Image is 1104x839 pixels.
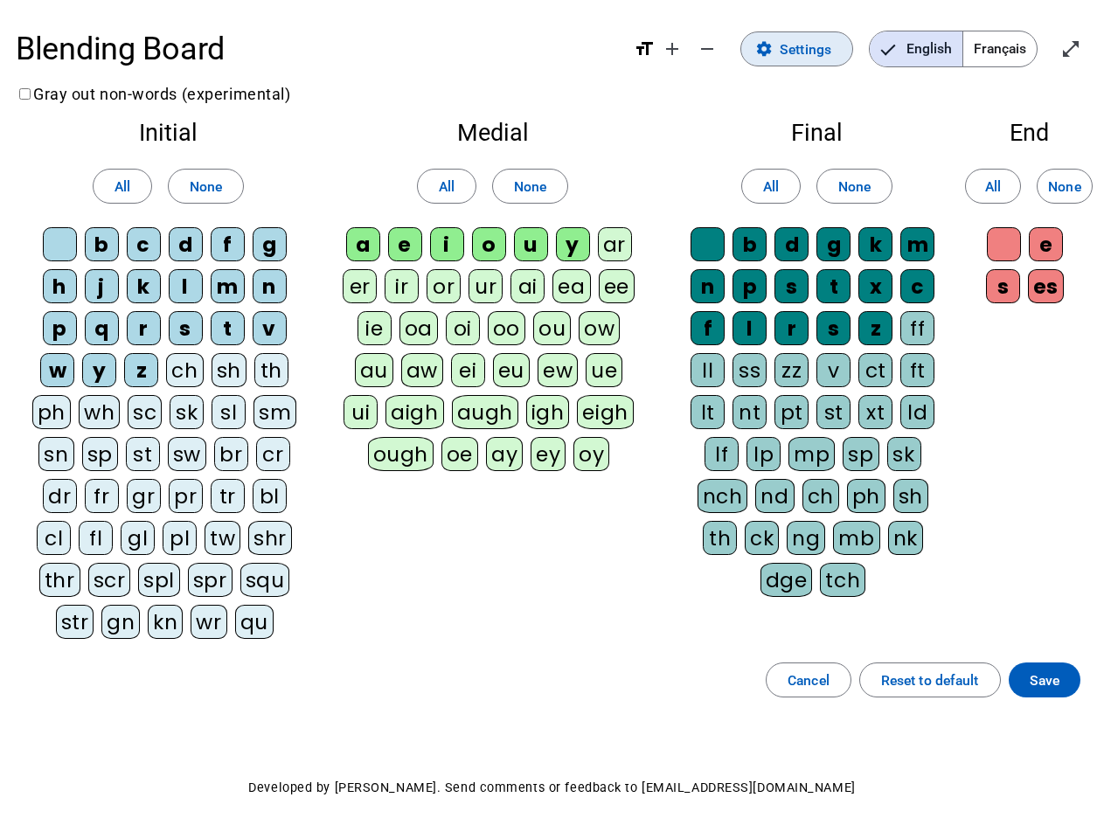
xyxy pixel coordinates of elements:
mat-icon: format_size [634,38,655,59]
div: r [127,311,161,345]
div: er [343,269,377,303]
div: nch [698,479,748,513]
div: l [169,269,203,303]
div: y [82,353,116,387]
div: ar [598,227,632,261]
div: ey [531,437,566,471]
div: sh [893,479,928,513]
div: pl [163,521,197,555]
div: qu [235,605,274,639]
span: English [870,31,962,66]
div: m [211,269,245,303]
div: z [858,311,892,345]
span: Settings [780,38,831,61]
mat-icon: add [662,38,683,59]
h2: Medial [337,121,649,145]
div: sn [38,437,73,471]
div: ft [900,353,934,387]
div: g [816,227,851,261]
div: ct [858,353,892,387]
div: u [514,227,548,261]
div: spl [138,563,180,597]
button: Enter full screen [1053,31,1088,66]
div: spr [188,563,233,597]
h2: End [985,121,1073,145]
div: ai [510,269,545,303]
div: k [127,269,161,303]
mat-icon: settings [755,40,773,58]
div: augh [452,395,518,429]
div: v [253,311,287,345]
div: st [126,437,160,471]
div: ui [344,395,378,429]
button: None [1037,169,1093,204]
div: g [253,227,287,261]
div: j [85,269,119,303]
div: m [900,227,934,261]
button: All [965,169,1021,204]
div: ay [486,437,523,471]
div: ow [579,311,620,345]
div: sw [168,437,206,471]
div: x [858,269,892,303]
div: y [556,227,590,261]
div: nd [755,479,794,513]
div: tch [820,563,865,597]
div: d [774,227,809,261]
div: w [40,353,74,387]
div: eigh [577,395,633,429]
div: k [858,227,892,261]
div: ea [552,269,590,303]
div: v [816,353,851,387]
div: wh [79,395,120,429]
div: s [169,311,203,345]
div: zz [774,353,809,387]
span: All [115,175,130,198]
div: ff [900,311,934,345]
div: sk [170,395,204,429]
div: scr [88,563,131,597]
div: oi [446,311,480,345]
div: mp [788,437,835,471]
div: sp [82,437,118,471]
div: ough [368,437,434,471]
span: Save [1030,669,1059,692]
div: br [214,437,248,471]
div: sm [253,395,296,429]
button: All [93,169,152,204]
div: ss [733,353,767,387]
div: dge [760,563,813,597]
div: str [56,605,94,639]
div: or [427,269,461,303]
div: xt [858,395,892,429]
button: None [492,169,568,204]
div: h [43,269,77,303]
div: sl [212,395,246,429]
button: Reset to default [859,662,1001,697]
div: c [127,227,161,261]
div: ou [533,311,571,345]
div: es [1028,269,1064,303]
div: d [169,227,203,261]
div: sp [843,437,878,471]
span: All [439,175,455,198]
mat-button-toggle-group: Language selection [869,31,1038,67]
div: e [1029,227,1063,261]
div: o [472,227,506,261]
div: kn [148,605,183,639]
input: Gray out non-words (experimental) [19,88,31,100]
div: ph [847,479,885,513]
div: oy [573,437,609,471]
div: aw [401,353,443,387]
div: sc [128,395,162,429]
div: ir [385,269,419,303]
div: f [211,227,245,261]
div: n [691,269,725,303]
span: None [838,175,871,198]
button: None [816,169,892,204]
div: sh [212,353,246,387]
div: p [43,311,77,345]
div: ch [166,353,203,387]
span: None [514,175,546,198]
div: i [430,227,464,261]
